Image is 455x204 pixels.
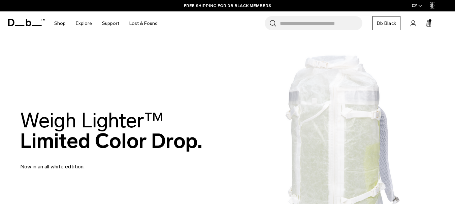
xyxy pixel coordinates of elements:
nav: Main Navigation [49,11,163,35]
a: Explore [76,11,92,35]
a: FREE SHIPPING FOR DB BLACK MEMBERS [184,3,271,9]
a: Shop [54,11,66,35]
a: Db Black [372,16,400,30]
p: Now in an all white edtition. [20,155,182,171]
span: Weigh Lighter™ [20,108,164,133]
h2: Limited Color Drop. [20,110,202,151]
a: Support [102,11,119,35]
a: Lost & Found [129,11,158,35]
